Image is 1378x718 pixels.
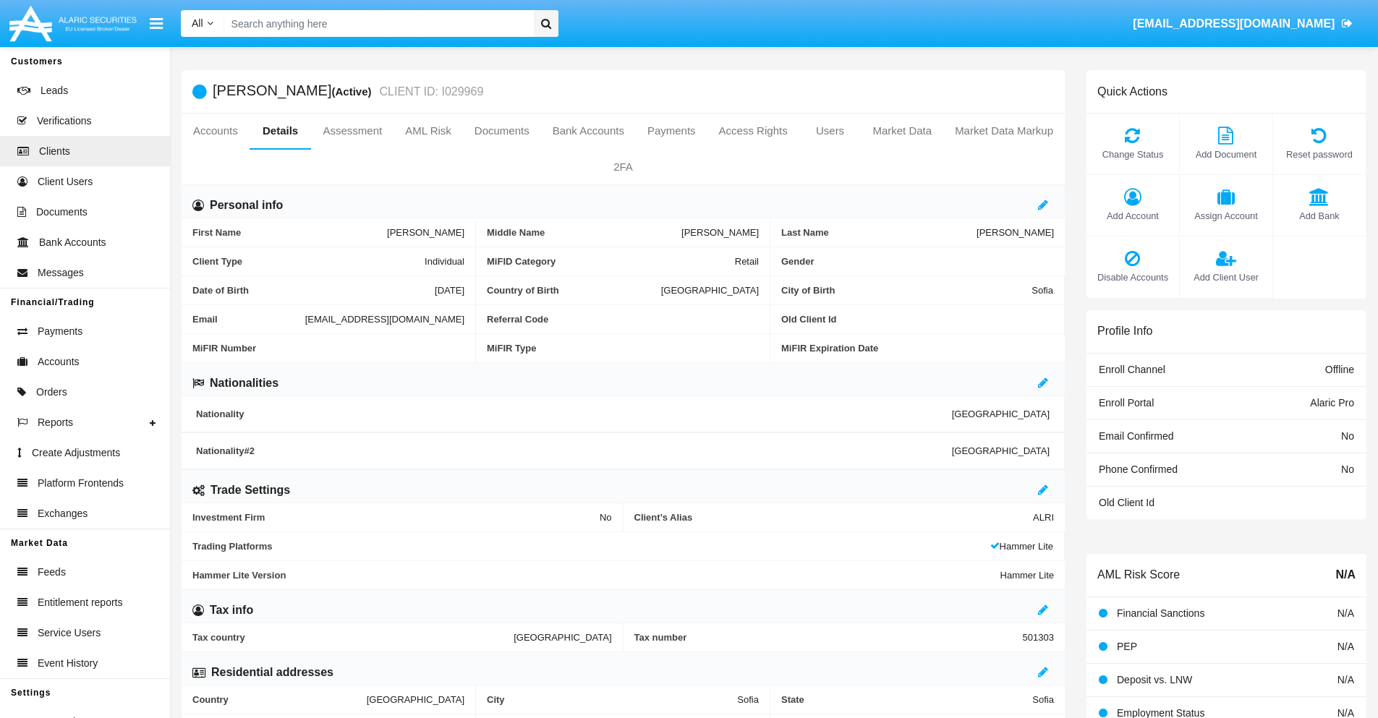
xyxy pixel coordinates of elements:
[38,506,88,521] span: Exchanges
[1187,209,1265,223] span: Assign Account
[39,144,70,159] span: Clients
[861,114,943,148] a: Market Data
[210,375,278,391] h6: Nationalities
[182,150,1065,184] a: 2FA
[1280,148,1358,161] span: Reset password
[781,343,1054,354] span: MiFIR Expiration Date
[1325,364,1354,375] span: Offline
[192,694,367,705] span: Country
[182,114,250,148] a: Accounts
[192,512,600,523] span: Investment Firm
[1097,568,1180,581] h6: AML Risk Score
[37,114,91,129] span: Verifications
[1117,674,1192,685] span: Deposit vs. LNW
[38,415,73,430] span: Reports
[38,656,98,671] span: Event History
[38,174,93,189] span: Client Users
[1033,512,1054,523] span: ALRI
[781,256,1054,267] span: Gender
[514,632,611,643] span: [GEOGRAPHIC_DATA]
[192,314,305,325] span: Email
[1337,641,1354,652] span: N/A
[487,694,737,705] span: City
[211,664,333,680] h6: Residential addresses
[38,565,66,580] span: Feeds
[943,114,1065,148] a: Market Data Markup
[1133,17,1335,30] span: [EMAIL_ADDRESS][DOMAIN_NAME]
[977,227,1054,238] span: [PERSON_NAME]
[181,16,224,31] a: All
[1032,694,1054,705] span: Sofia
[1187,148,1265,161] span: Add Document
[1337,607,1354,619] span: N/A
[1335,566,1356,584] span: N/A
[799,114,862,148] a: Users
[487,285,661,296] span: Country of Birth
[1099,397,1154,409] span: Enroll Portal
[39,235,106,250] span: Bank Accounts
[250,114,312,148] a: Details
[1341,430,1354,442] span: No
[1000,570,1054,581] span: Hammer Lite
[1097,85,1168,98] h6: Quick Actions
[192,632,514,643] span: Tax country
[487,227,681,238] span: Middle Name
[1099,364,1165,375] span: Enroll Channel
[1126,4,1360,44] a: [EMAIL_ADDRESS][DOMAIN_NAME]
[210,602,253,618] h6: Tax info
[192,343,464,354] span: MiFIR Number
[196,445,952,456] span: Nationality #2
[1337,674,1354,685] span: N/A
[210,197,283,213] h6: Personal info
[735,256,759,267] span: Retail
[634,512,1034,523] span: Client’s Alias
[1310,397,1354,409] span: Alaric Pro
[32,445,120,461] span: Create Adjustments
[38,476,124,491] span: Platform Frontends
[1094,209,1172,223] span: Add Account
[210,482,290,498] h6: Trade Settings
[737,694,759,705] span: Sofia
[1094,270,1172,284] span: Disable Accounts
[311,114,394,148] a: Assessment
[192,285,435,296] span: Date of Birth
[387,227,464,238] span: [PERSON_NAME]
[36,385,67,400] span: Orders
[7,2,139,45] img: Logo image
[1032,285,1053,296] span: Sofia
[487,256,735,267] span: MiFID Category
[192,17,203,29] span: All
[1097,324,1152,338] h6: Profile Info
[394,114,463,148] a: AML Risk
[192,227,387,238] span: First Name
[38,324,82,339] span: Payments
[192,541,990,552] span: Trading Platforms
[38,595,123,610] span: Entitlement reports
[707,114,799,148] a: Access Rights
[1094,148,1172,161] span: Change Status
[38,625,101,641] span: Service Users
[634,632,1023,643] span: Tax number
[487,343,759,354] span: MiFIR Type
[661,285,759,296] span: [GEOGRAPHIC_DATA]
[224,10,529,37] input: Search
[952,445,1050,456] span: [GEOGRAPHIC_DATA]
[331,83,375,100] div: (Active)
[781,227,977,238] span: Last Name
[1187,270,1265,284] span: Add Client User
[192,570,1000,581] span: Hammer Lite Version
[1117,641,1137,652] span: PEP
[463,114,541,148] a: Documents
[36,205,88,220] span: Documents
[1099,497,1154,508] span: Old Client Id
[376,86,484,98] small: CLIENT ID: I029969
[781,694,1032,705] span: State
[1099,463,1178,475] span: Phone Confirmed
[38,354,80,369] span: Accounts
[681,227,759,238] span: [PERSON_NAME]
[541,114,636,148] a: Bank Accounts
[196,409,952,419] span: Nationality
[487,314,759,325] span: Referral Code
[781,285,1032,296] span: City of Birth
[213,83,483,100] h5: [PERSON_NAME]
